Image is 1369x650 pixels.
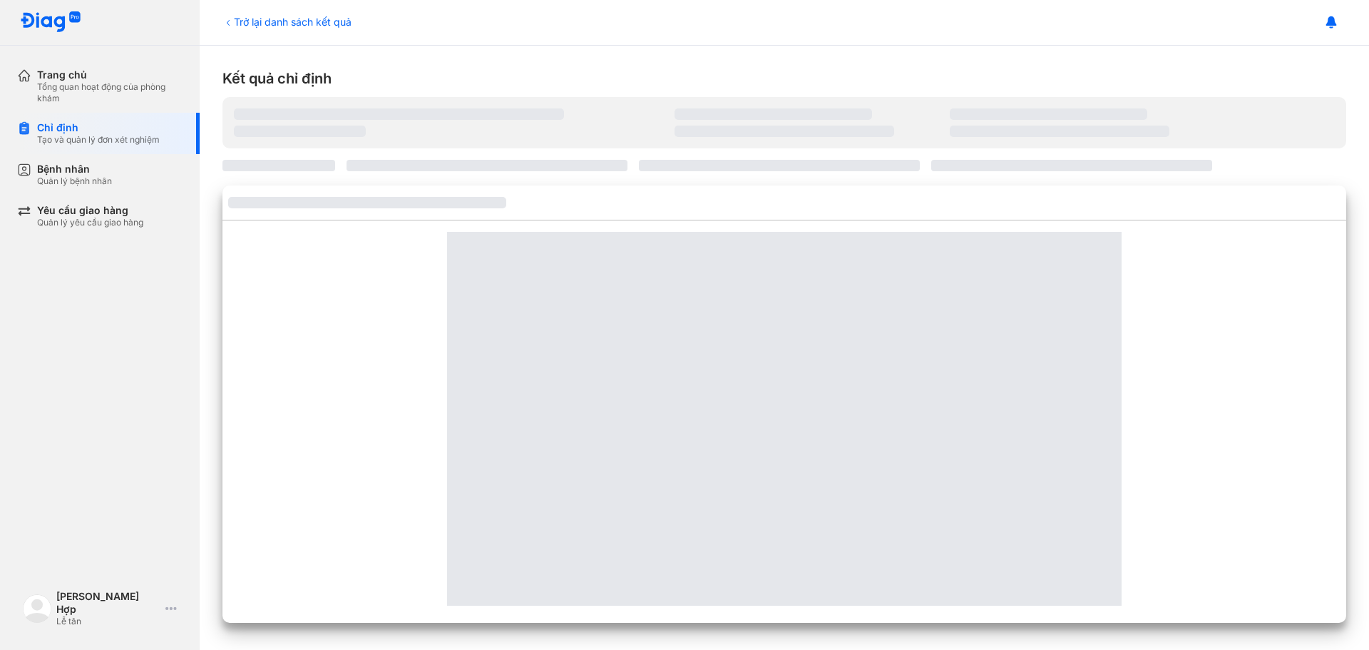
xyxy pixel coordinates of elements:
div: Lễ tân [56,616,160,627]
div: Yêu cầu giao hàng [37,204,143,217]
div: Chỉ định [37,121,160,134]
div: Quản lý bệnh nhân [37,176,112,187]
div: Trở lại danh sách kết quả [222,14,352,29]
div: Tổng quan hoạt động của phòng khám [37,81,183,104]
div: Quản lý yêu cầu giao hàng [37,217,143,228]
div: [PERSON_NAME] Hợp [56,590,160,616]
div: Kết quả chỉ định [222,68,1346,88]
div: Bệnh nhân [37,163,112,176]
div: Tạo và quản lý đơn xét nghiệm [37,134,160,146]
img: logo [20,11,81,34]
div: Trang chủ [37,68,183,81]
img: logo [23,594,51,623]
